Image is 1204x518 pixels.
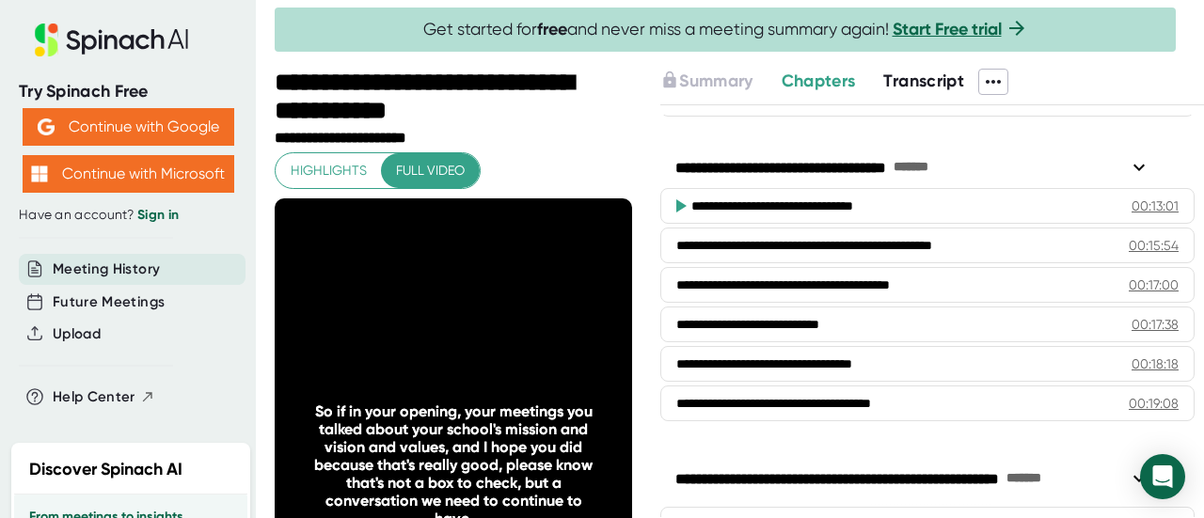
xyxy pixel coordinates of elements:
button: Upload [53,323,101,345]
button: Highlights [276,153,382,188]
button: Full video [381,153,480,188]
div: Have an account? [19,207,237,224]
a: Sign in [137,207,179,223]
button: Chapters [782,69,856,94]
span: Highlights [291,159,367,182]
h2: Discover Spinach AI [29,457,182,482]
div: Open Intercom Messenger [1140,454,1185,499]
div: Upgrade to access [660,69,781,95]
div: 00:13:01 [1132,196,1179,215]
div: 00:15:54 [1129,236,1179,255]
button: Meeting History [53,259,160,280]
a: Start Free trial [893,19,1002,39]
span: Summary [679,71,752,91]
div: 00:17:00 [1129,275,1179,294]
button: Continue with Microsoft [23,155,234,193]
button: Transcript [883,69,964,94]
b: free [537,19,567,39]
span: Full video [396,159,465,182]
button: Summary [660,69,752,94]
div: 00:17:38 [1132,315,1179,334]
span: Help Center [53,386,135,408]
button: Future Meetings [53,291,165,313]
span: Get started for and never miss a meeting summary again! [423,19,1028,40]
div: 00:19:08 [1129,394,1179,413]
button: Help Center [53,386,155,408]
button: Continue with Google [23,108,234,146]
div: Try Spinach Free [19,81,237,102]
div: 00:18:18 [1132,354,1179,373]
span: Transcript [883,71,964,91]
img: Aehbyd4JwY73AAAAAElFTkSuQmCC [38,118,55,135]
span: Chapters [782,71,856,91]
